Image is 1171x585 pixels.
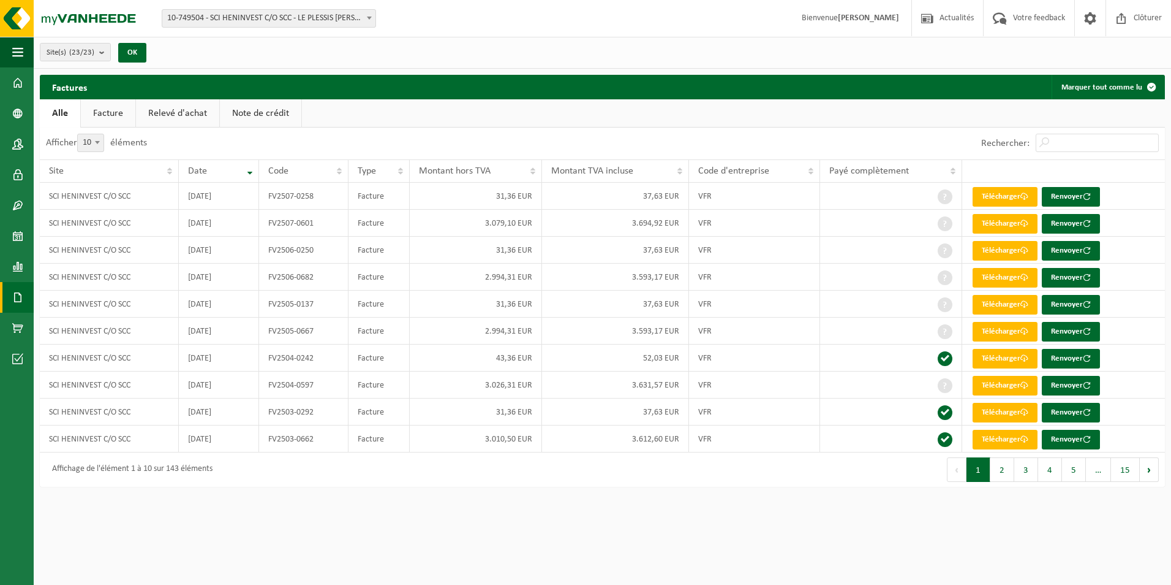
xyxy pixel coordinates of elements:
[348,183,410,210] td: Facture
[179,210,259,237] td: [DATE]
[179,183,259,210] td: [DATE]
[1086,457,1111,482] span: …
[973,376,1037,396] a: Télécharger
[1042,322,1100,342] button: Renvoyer
[40,291,179,318] td: SCI HENINVEST C/O SCC
[188,166,207,176] span: Date
[259,345,348,372] td: FV2504-0242
[69,48,94,56] count: (23/23)
[410,426,543,453] td: 3.010,50 EUR
[1052,75,1164,99] button: Marquer tout comme lu
[1042,376,1100,396] button: Renvoyer
[348,426,410,453] td: Facture
[40,210,179,237] td: SCI HENINVEST C/O SCC
[410,210,543,237] td: 3.079,10 EUR
[1042,403,1100,422] button: Renvoyer
[973,322,1037,342] a: Télécharger
[542,291,689,318] td: 37,63 EUR
[179,264,259,291] td: [DATE]
[689,237,820,264] td: VFR
[40,399,179,426] td: SCI HENINVEST C/O SCC
[1038,457,1062,482] button: 4
[410,264,543,291] td: 2.994,31 EUR
[966,457,990,482] button: 1
[981,139,1030,148] label: Rechercher:
[268,166,288,176] span: Code
[838,13,899,23] strong: [PERSON_NAME]
[77,134,104,152] span: 10
[348,291,410,318] td: Facture
[410,237,543,264] td: 31,36 EUR
[47,44,94,62] span: Site(s)
[40,372,179,399] td: SCI HENINVEST C/O SCC
[542,426,689,453] td: 3.612,60 EUR
[348,264,410,291] td: Facture
[348,372,410,399] td: Facture
[179,372,259,399] td: [DATE]
[259,183,348,210] td: FV2507-0258
[49,166,64,176] span: Site
[259,372,348,399] td: FV2504-0597
[1042,214,1100,234] button: Renvoyer
[410,345,543,372] td: 43,36 EUR
[40,318,179,345] td: SCI HENINVEST C/O SCC
[973,349,1037,369] a: Télécharger
[1042,295,1100,315] button: Renvoyer
[179,318,259,345] td: [DATE]
[40,426,179,453] td: SCI HENINVEST C/O SCC
[81,99,135,128] a: Facture
[973,187,1037,207] a: Télécharger
[1042,187,1100,207] button: Renvoyer
[1111,457,1140,482] button: 15
[1014,457,1038,482] button: 3
[40,264,179,291] td: SCI HENINVEST C/O SCC
[136,99,219,128] a: Relevé d'achat
[689,426,820,453] td: VFR
[829,166,909,176] span: Payé complètement
[162,9,376,28] span: 10-749504 - SCI HENINVEST C/O SCC - LE PLESSIS ROBINSON
[46,459,213,481] div: Affichage de l'élément 1 à 10 sur 143 éléments
[689,345,820,372] td: VFR
[259,237,348,264] td: FV2506-0250
[689,399,820,426] td: VFR
[162,10,375,27] span: 10-749504 - SCI HENINVEST C/O SCC - LE PLESSIS ROBINSON
[348,210,410,237] td: Facture
[78,134,104,151] span: 10
[220,99,301,128] a: Note de crédit
[1042,241,1100,261] button: Renvoyer
[542,399,689,426] td: 37,63 EUR
[542,372,689,399] td: 3.631,57 EUR
[46,138,147,148] label: Afficher éléments
[990,457,1014,482] button: 2
[259,291,348,318] td: FV2505-0137
[259,399,348,426] td: FV2503-0292
[358,166,376,176] span: Type
[689,318,820,345] td: VFR
[542,318,689,345] td: 3.593,17 EUR
[118,43,146,63] button: OK
[40,43,111,61] button: Site(s)(23/23)
[259,210,348,237] td: FV2507-0601
[551,166,633,176] span: Montant TVA incluse
[179,426,259,453] td: [DATE]
[1042,349,1100,369] button: Renvoyer
[348,237,410,264] td: Facture
[689,210,820,237] td: VFR
[259,426,348,453] td: FV2503-0662
[689,291,820,318] td: VFR
[179,345,259,372] td: [DATE]
[973,268,1037,288] a: Télécharger
[179,291,259,318] td: [DATE]
[40,237,179,264] td: SCI HENINVEST C/O SCC
[689,183,820,210] td: VFR
[542,183,689,210] td: 37,63 EUR
[973,241,1037,261] a: Télécharger
[973,430,1037,449] a: Télécharger
[1062,457,1086,482] button: 5
[1042,268,1100,288] button: Renvoyer
[348,345,410,372] td: Facture
[40,345,179,372] td: SCI HENINVEST C/O SCC
[40,99,80,128] a: Alle
[259,318,348,345] td: FV2505-0667
[419,166,491,176] span: Montant hors TVA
